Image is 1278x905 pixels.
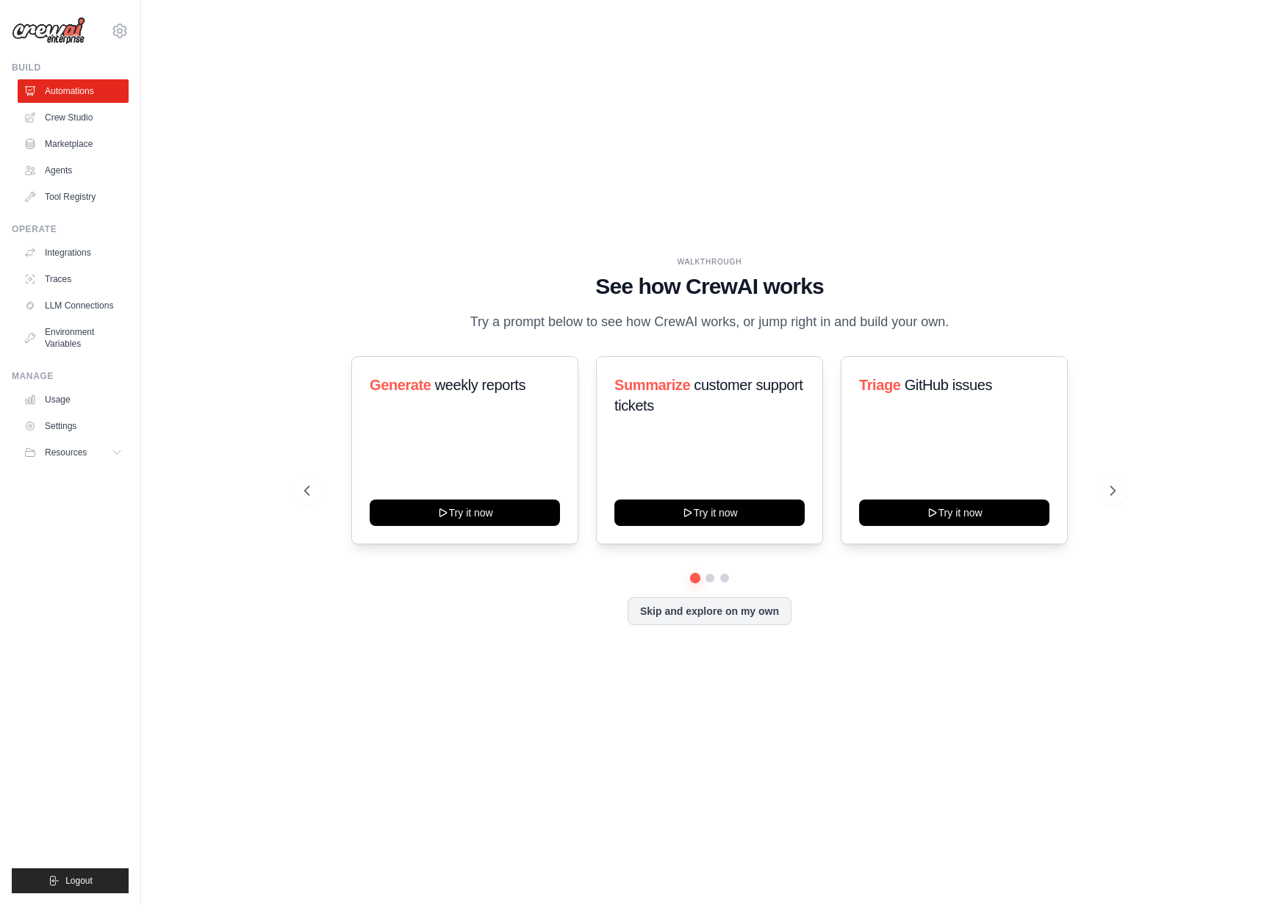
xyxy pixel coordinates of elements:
[18,241,129,264] a: Integrations
[18,294,129,317] a: LLM Connections
[18,267,129,291] a: Traces
[12,370,129,382] div: Manage
[12,62,129,73] div: Build
[614,377,690,393] span: Summarize
[18,132,129,156] a: Marketplace
[304,256,1116,267] div: WALKTHROUGH
[614,500,805,526] button: Try it now
[65,875,93,887] span: Logout
[859,500,1049,526] button: Try it now
[18,185,129,209] a: Tool Registry
[12,868,129,893] button: Logout
[463,311,957,333] p: Try a prompt below to see how CrewAI works, or jump right in and build your own.
[614,377,803,414] span: customer support tickets
[18,159,129,182] a: Agents
[18,320,129,356] a: Environment Variables
[905,377,992,393] span: GitHub issues
[370,500,560,526] button: Try it now
[18,414,129,438] a: Settings
[12,223,129,235] div: Operate
[370,377,431,393] span: Generate
[859,377,901,393] span: Triage
[434,377,525,393] span: weekly reports
[45,447,87,458] span: Resources
[18,388,129,411] a: Usage
[18,106,129,129] a: Crew Studio
[304,273,1116,300] h1: See how CrewAI works
[628,597,791,625] button: Skip and explore on my own
[18,441,129,464] button: Resources
[12,17,85,45] img: Logo
[18,79,129,103] a: Automations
